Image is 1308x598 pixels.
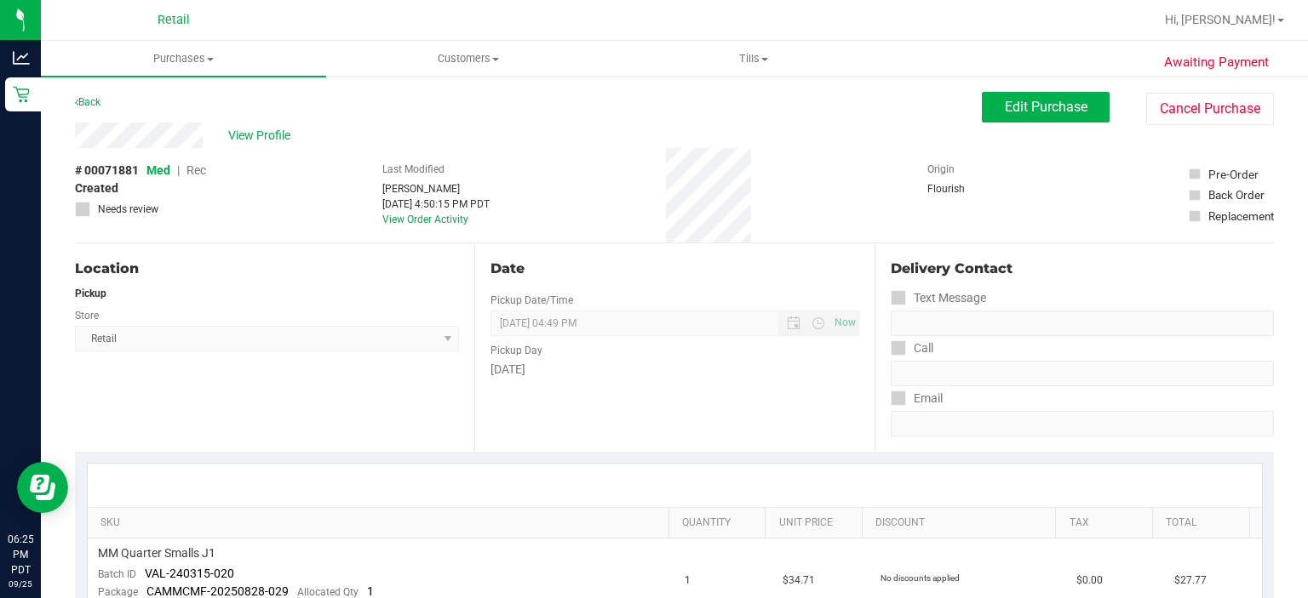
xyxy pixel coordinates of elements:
span: $27.77 [1174,572,1207,589]
div: [PERSON_NAME] [382,181,490,196]
span: Batch ID [98,568,136,580]
span: $0.00 [1076,572,1103,589]
inline-svg: Analytics [13,49,30,66]
span: Tills [612,51,896,66]
div: Flourish [927,181,1013,196]
span: Edit Purchase [1005,99,1087,115]
span: Allocated Qty [297,586,359,598]
span: 1 [685,572,691,589]
span: Created [75,179,118,197]
a: Unit Price [779,516,856,530]
a: Tax [1070,516,1146,530]
span: MM Quarter Smalls J1 [98,545,215,561]
label: Email [891,386,943,411]
a: View Order Activity [382,214,468,225]
label: Pickup Day [490,343,542,358]
input: Format: (999) 999-9999 [891,361,1274,386]
a: Discount [875,516,1049,530]
a: Total [1166,516,1242,530]
span: Hi, [PERSON_NAME]! [1165,13,1276,26]
span: No discounts applied [881,573,960,583]
label: Text Message [891,286,986,310]
span: Retail [158,13,190,27]
label: Pickup Date/Time [490,293,573,308]
a: Tills [611,41,897,77]
a: Customers [326,41,611,77]
span: Customers [327,51,611,66]
span: CAMMCMF-20250828-029 [146,584,289,598]
span: 1 [367,584,374,598]
strong: Pickup [75,288,106,299]
div: Pre-Order [1208,166,1259,183]
div: Replacement [1208,208,1274,225]
span: $34.71 [783,572,815,589]
div: Location [75,259,459,279]
span: Awaiting Payment [1164,53,1269,72]
span: | [177,163,180,177]
span: # 00071881 [75,162,139,179]
div: Back Order [1208,186,1265,203]
label: Origin [927,162,955,177]
p: 09/25 [8,578,33,590]
a: Back [75,96,100,108]
span: Med [146,163,170,177]
inline-svg: Retail [13,86,30,103]
label: Store [75,308,99,323]
a: Purchases [41,41,326,77]
a: Quantity [682,516,759,530]
div: [DATE] [490,361,858,379]
span: VAL-240315-020 [145,567,234,580]
span: Purchases [41,51,326,66]
span: View Profile [228,127,296,145]
div: Delivery Contact [891,259,1274,279]
a: SKU [100,516,662,530]
button: Cancel Purchase [1146,93,1274,125]
div: Date [490,259,858,279]
span: Package [98,586,138,598]
button: Edit Purchase [982,92,1110,122]
span: Rec [186,163,206,177]
iframe: Resource center [17,462,68,513]
div: [DATE] 4:50:15 PM PDT [382,196,490,212]
label: Last Modified [382,162,445,177]
p: 06:25 PM PDT [8,532,33,578]
input: Format: (999) 999-9999 [891,310,1274,336]
span: Needs review [98,202,158,217]
label: Call [891,336,933,361]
